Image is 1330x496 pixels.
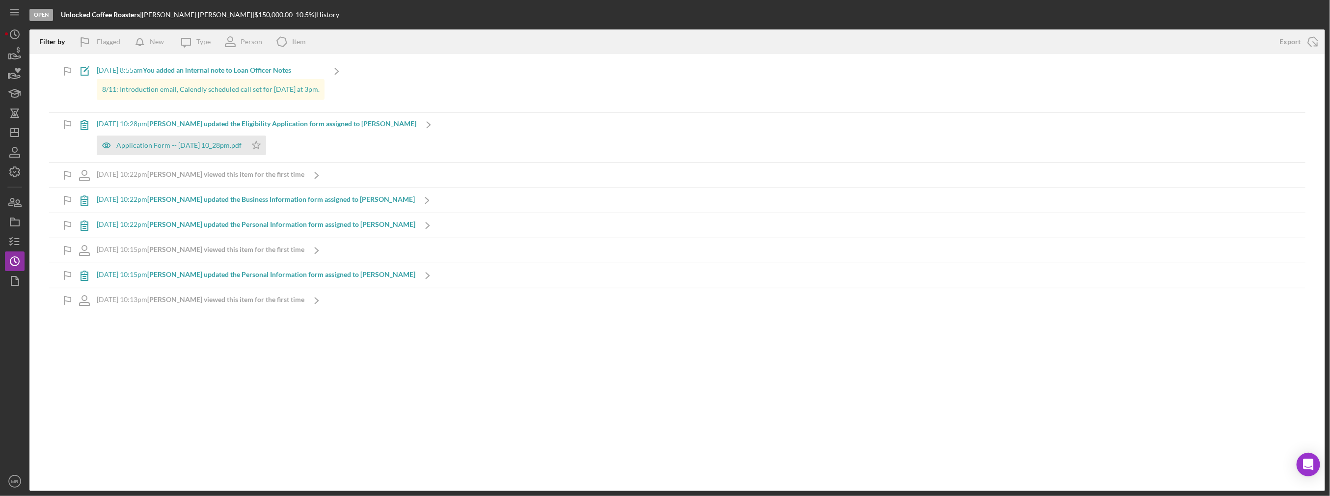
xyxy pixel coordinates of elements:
[72,163,329,188] a: [DATE] 10:22pm[PERSON_NAME] viewed this item for the first time
[147,220,415,228] b: [PERSON_NAME] updated the Personal Information form assigned to [PERSON_NAME]
[147,270,415,278] b: [PERSON_NAME] updated the Personal Information form assigned to [PERSON_NAME]
[1279,32,1301,52] div: Export
[147,195,415,203] b: [PERSON_NAME] updated the Business Information form assigned to [PERSON_NAME]
[241,38,262,46] div: Person
[147,170,304,178] b: [PERSON_NAME] viewed this item for the first time
[97,120,416,128] div: [DATE] 10:28pm
[61,10,140,19] b: Unlocked Coffee Roasters
[130,32,174,52] button: New
[97,271,415,278] div: [DATE] 10:15pm
[314,11,339,19] div: | History
[292,38,306,46] div: Item
[147,245,304,253] b: [PERSON_NAME] viewed this item for the first time
[72,59,349,112] a: [DATE] 8:55amYou added an internal note to Loan Officer Notes8/11: Introduction email, Calendly s...
[143,66,291,74] b: You added an internal note to Loan Officer Notes
[296,11,314,19] div: 10.5 %
[97,220,415,228] div: [DATE] 10:22pm
[72,32,130,52] button: Flagged
[97,32,120,52] div: Flagged
[254,11,296,19] div: $150,000.00
[147,295,304,303] b: [PERSON_NAME] viewed this item for the first time
[97,296,304,303] div: [DATE] 10:13pm
[116,141,242,149] div: Application Form -- [DATE] 10_28pm.pdf
[72,288,329,313] a: [DATE] 10:13pm[PERSON_NAME] viewed this item for the first time
[5,471,25,491] button: MR
[147,119,416,128] b: [PERSON_NAME] updated the Eligibility Application form assigned to [PERSON_NAME]
[97,170,304,178] div: [DATE] 10:22pm
[142,11,254,19] div: [PERSON_NAME] [PERSON_NAME] |
[1270,32,1325,52] button: Export
[72,188,439,213] a: [DATE] 10:22pm[PERSON_NAME] updated the Business Information form assigned to [PERSON_NAME]
[150,32,164,52] div: New
[72,213,440,238] a: [DATE] 10:22pm[PERSON_NAME] updated the Personal Information form assigned to [PERSON_NAME]
[11,479,19,484] text: MR
[97,195,415,203] div: [DATE] 10:22pm
[1297,453,1320,476] div: Open Intercom Messenger
[39,38,72,46] div: Filter by
[72,238,329,263] a: [DATE] 10:15pm[PERSON_NAME] viewed this item for the first time
[72,263,440,288] a: [DATE] 10:15pm[PERSON_NAME] updated the Personal Information form assigned to [PERSON_NAME]
[102,84,320,95] p: 8/11: Introduction email, Calendly scheduled call set for [DATE] at 3pm.
[97,66,325,74] div: [DATE] 8:55am
[29,9,53,21] div: Open
[97,246,304,253] div: [DATE] 10:15pm
[72,112,441,162] a: [DATE] 10:28pm[PERSON_NAME] updated the Eligibility Application form assigned to [PERSON_NAME]App...
[97,136,266,155] button: Application Form -- [DATE] 10_28pm.pdf
[196,38,211,46] div: Type
[61,11,142,19] div: |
